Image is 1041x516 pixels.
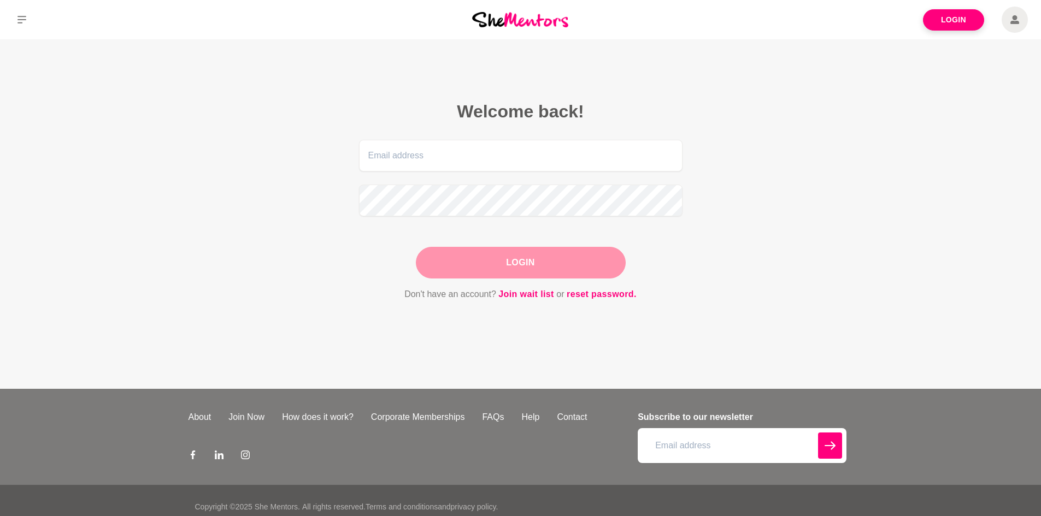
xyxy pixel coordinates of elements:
a: reset password. [567,287,637,301]
a: FAQs [473,411,513,424]
a: privacy policy [451,502,496,511]
h4: Subscribe to our newsletter [638,411,846,424]
a: Instagram [241,450,250,463]
h2: Welcome back! [359,100,683,122]
p: All rights reserved. and . [302,501,498,513]
a: Corporate Memberships [362,411,474,424]
a: Join Now [220,411,273,424]
img: She Mentors Logo [472,12,568,27]
a: Terms and conditions [366,502,438,511]
input: Email address [638,428,846,463]
a: Join wait list [498,287,554,301]
a: LinkedIn [215,450,224,463]
a: Facebook [189,450,197,463]
p: Don't have an account? or [359,287,683,301]
input: Email address [359,140,683,171]
a: About [180,411,220,424]
a: Contact [548,411,596,424]
p: Copyright © 2025 She Mentors . [195,501,300,513]
a: Login [923,9,984,31]
a: Help [513,411,548,424]
a: How does it work? [273,411,362,424]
